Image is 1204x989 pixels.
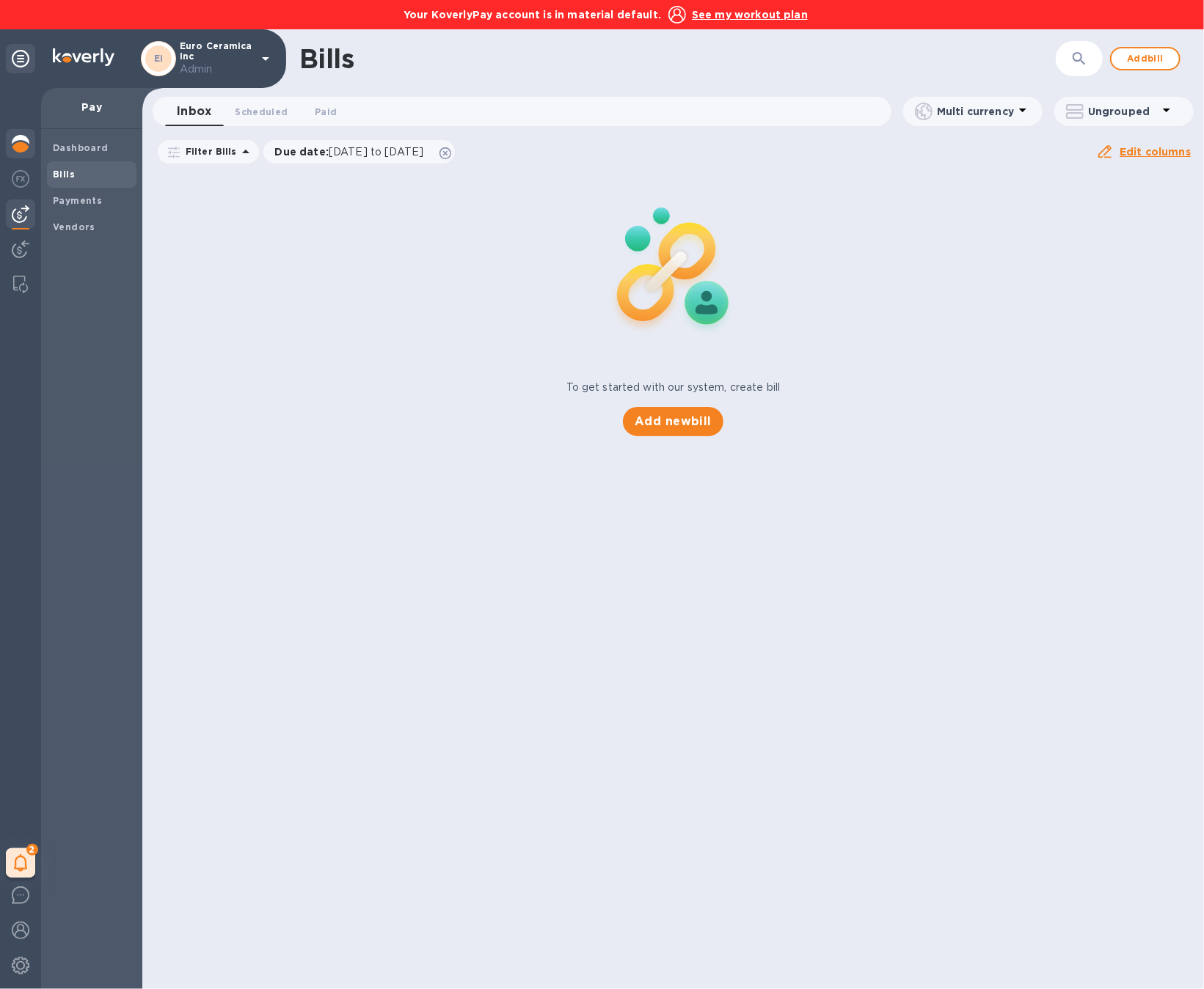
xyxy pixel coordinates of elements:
[53,100,131,114] p: Pay
[53,195,102,206] b: Payments
[180,62,253,77] p: Admin
[53,169,75,180] b: Bills
[937,104,1014,119] p: Multi currency
[275,144,431,159] p: Due date :
[235,104,288,120] span: Scheduled
[623,407,723,436] button: Add newbill
[180,41,253,77] p: Euro Ceramica Inc
[635,413,712,430] span: Add new bill
[566,380,781,395] p: To get started with our system, create bill
[180,145,237,158] p: Filter Bills
[692,9,808,21] u: See my workout plan
[12,170,29,188] img: Foreign exchange
[263,140,456,163] div: Due date:[DATE] to [DATE]
[53,221,95,232] b: Vendors
[6,44,35,73] div: Unpin categories
[177,101,211,122] span: Inbox
[26,844,38,856] span: 2
[154,53,164,64] b: EI
[299,43,354,74] h1: Bills
[1110,47,1181,70] button: Addbill
[404,9,661,21] b: Your KoverlyPay account is in material default.
[315,104,337,120] span: Paid
[1088,104,1158,119] p: Ungrouped
[1123,50,1167,67] span: Add bill
[53,142,109,153] b: Dashboard
[53,48,114,66] img: Logo
[329,146,423,158] span: [DATE] to [DATE]
[1120,146,1191,158] u: Edit columns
